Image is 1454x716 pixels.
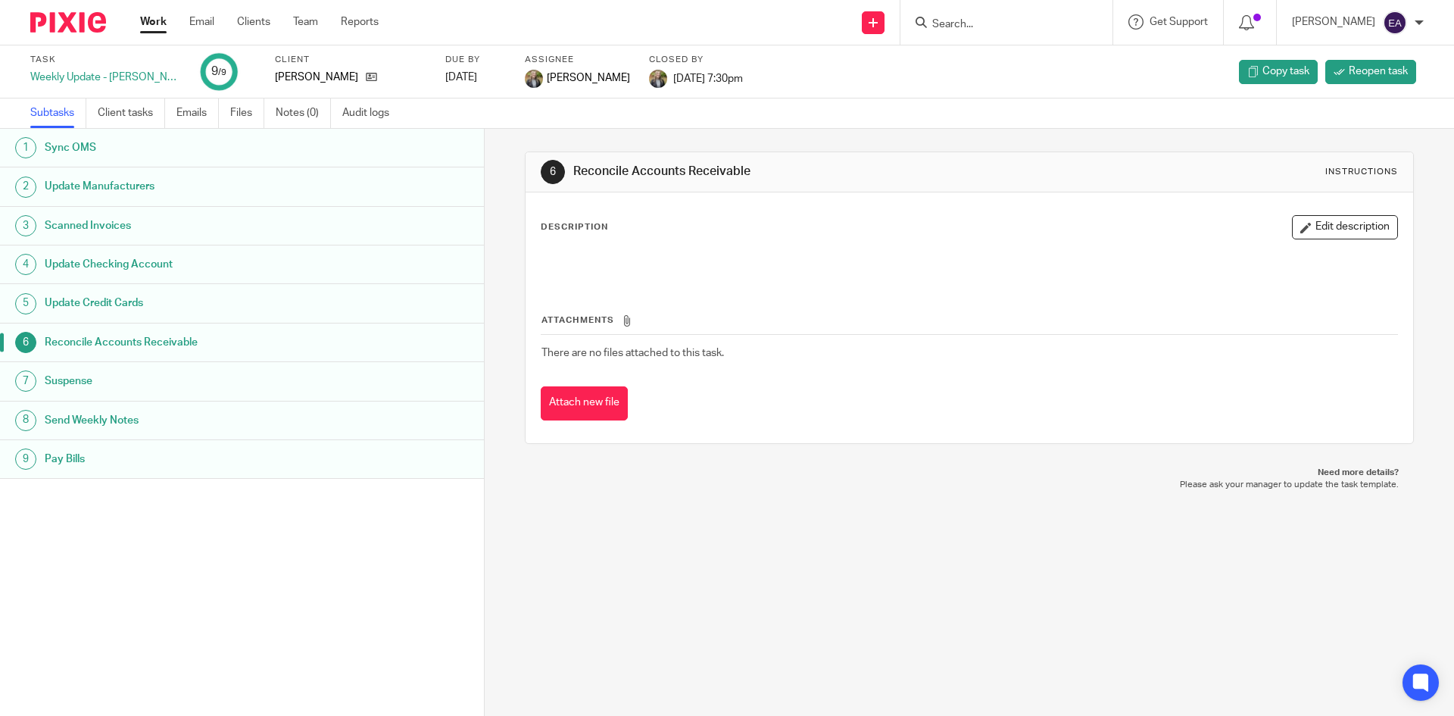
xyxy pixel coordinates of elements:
[30,12,106,33] img: Pixie
[445,70,506,85] div: [DATE]
[98,98,165,128] a: Client tasks
[541,160,565,184] div: 6
[541,221,608,233] p: Description
[547,70,630,86] span: [PERSON_NAME]
[341,14,379,30] a: Reports
[541,316,614,324] span: Attachments
[541,386,628,421] button: Attach new file
[45,292,328,314] h1: Update Credit Cards
[15,177,36,198] div: 2
[15,215,36,236] div: 3
[30,70,182,85] div: Weekly Update - [PERSON_NAME]
[15,449,36,470] div: 9
[1292,14,1375,30] p: [PERSON_NAME]
[45,253,328,276] h1: Update Checking Account
[15,293,36,314] div: 5
[45,136,328,159] h1: Sync OMS
[1239,60,1318,84] a: Copy task
[15,371,36,392] div: 7
[15,332,36,353] div: 6
[540,467,1398,479] p: Need more details?
[1349,64,1408,79] span: Reopen task
[45,448,328,471] h1: Pay Bills
[445,54,506,66] label: Due by
[1292,215,1398,239] button: Edit description
[931,18,1067,32] input: Search
[237,14,270,30] a: Clients
[45,175,328,198] h1: Update Manufacturers
[1325,60,1416,84] a: Reopen task
[649,54,743,66] label: Closed by
[1383,11,1407,35] img: svg%3E
[673,73,743,83] span: [DATE] 7:30pm
[211,63,226,80] div: 9
[573,164,1002,180] h1: Reconcile Accounts Receivable
[15,410,36,431] div: 8
[540,479,1398,491] p: Please ask your manager to update the task template.
[541,348,724,358] span: There are no files attached to this task.
[293,14,318,30] a: Team
[230,98,264,128] a: Files
[525,70,543,88] img: image.jpg
[1262,64,1309,79] span: Copy task
[15,137,36,158] div: 1
[30,98,86,128] a: Subtasks
[45,214,328,237] h1: Scanned Invoices
[1325,166,1398,178] div: Instructions
[275,70,358,85] p: [PERSON_NAME]
[30,54,182,66] label: Task
[218,68,226,77] small: /9
[45,409,328,432] h1: Send Weekly Notes
[45,331,328,354] h1: Reconcile Accounts Receivable
[45,370,328,392] h1: Suspense
[342,98,401,128] a: Audit logs
[15,254,36,275] div: 4
[276,98,331,128] a: Notes (0)
[649,70,667,88] img: image.jpg
[176,98,219,128] a: Emails
[140,14,167,30] a: Work
[525,54,630,66] label: Assignee
[1150,17,1208,27] span: Get Support
[275,54,426,66] label: Client
[189,14,214,30] a: Email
